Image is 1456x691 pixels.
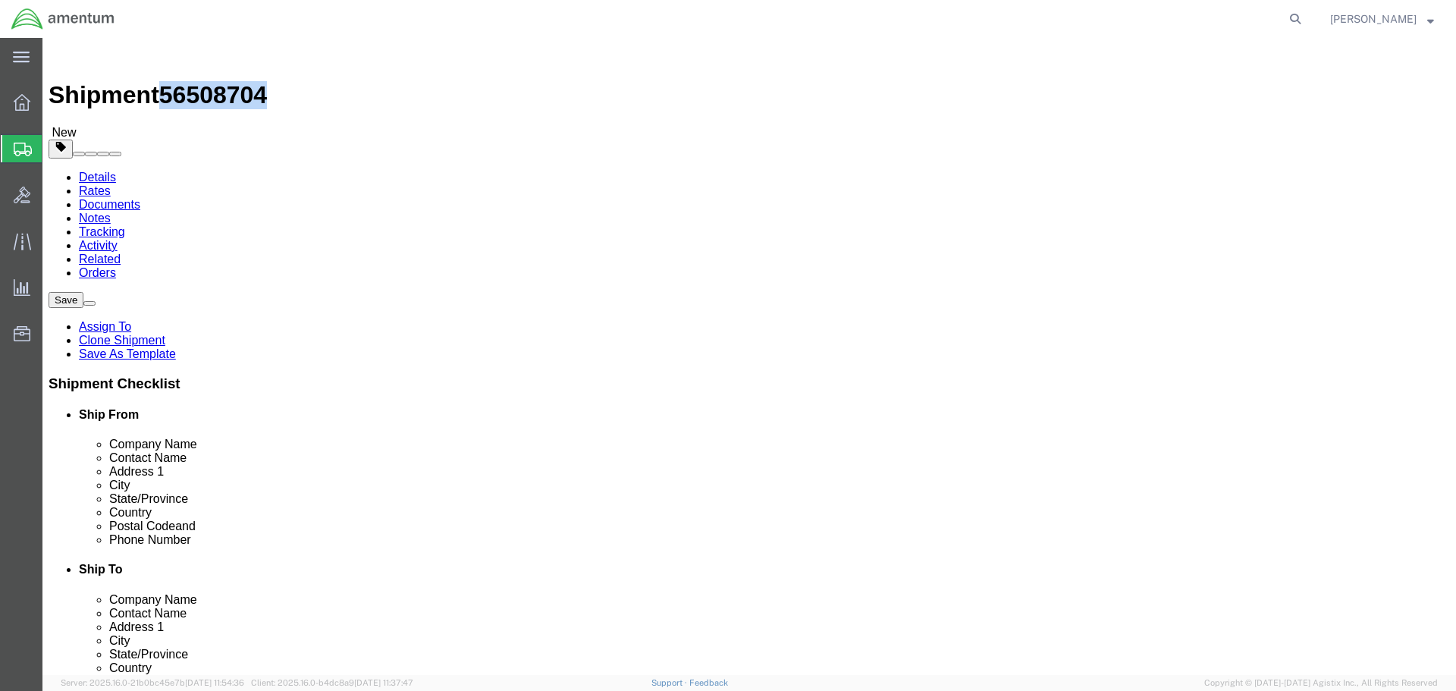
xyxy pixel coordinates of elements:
span: Brian Caswell [1330,11,1417,27]
span: [DATE] 11:54:36 [185,678,244,687]
img: logo [11,8,115,30]
a: Feedback [689,678,728,687]
button: [PERSON_NAME] [1329,10,1435,28]
span: [DATE] 11:37:47 [354,678,413,687]
span: Copyright © [DATE]-[DATE] Agistix Inc., All Rights Reserved [1204,677,1438,689]
span: Client: 2025.16.0-b4dc8a9 [251,678,413,687]
span: Server: 2025.16.0-21b0bc45e7b [61,678,244,687]
a: Support [651,678,689,687]
iframe: FS Legacy Container [42,38,1456,675]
